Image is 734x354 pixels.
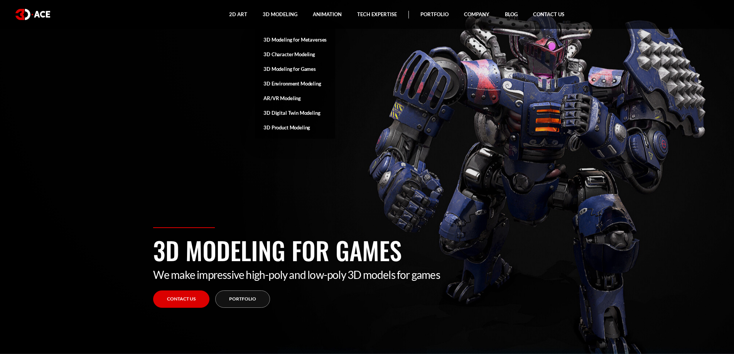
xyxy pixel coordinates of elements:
a: 3D Character Modeling [255,47,335,62]
a: Portfolio [215,290,270,308]
a: 3D Digital Twin Modeling [255,106,335,120]
p: We make impressive high-poly and low-poly 3D models for games [153,268,581,281]
img: logo white [15,9,50,20]
a: Contact Us [153,290,209,308]
a: 3D Modeling for Metaverses [255,32,335,47]
a: 3D Product Modeling [255,120,335,135]
a: 3D Environment Modeling [255,76,335,91]
a: AR/VR Modeling [255,91,335,106]
a: 3D Modeling for Games [255,62,335,76]
h1: 3D Modeling for Games [153,232,581,268]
